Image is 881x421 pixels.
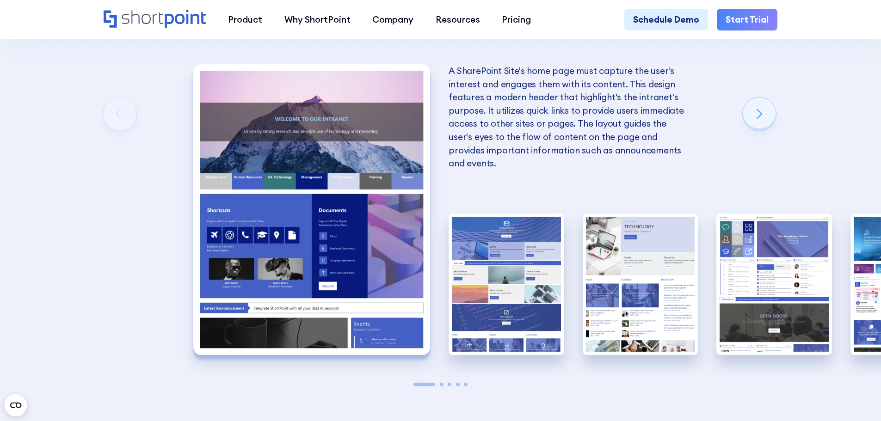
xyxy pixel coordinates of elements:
div: Next slide [743,98,776,131]
a: Schedule Demo [624,9,708,31]
a: Why ShortPoint [273,9,362,31]
button: Open CMP widget [5,394,27,416]
div: 3 / 5 [583,214,698,355]
p: A SharePoint Site's home page must capture the user's interest and engages them with its content.... [449,64,685,170]
a: Pricing [491,9,542,31]
div: Pricing [502,13,531,26]
iframe: Chat Widget [835,377,881,421]
div: Product [228,13,262,26]
img: Best SharePoint Designs [583,214,698,355]
a: Company [361,9,425,31]
span: Go to slide 4 [456,383,460,386]
img: Best SharePoint Site Designs [193,64,430,355]
img: Best SharePoint Intranet Examples [716,214,832,355]
div: 1 / 5 [193,64,430,355]
span: Go to slide 1 [413,383,436,386]
a: Home [104,10,206,29]
div: Company [372,13,413,26]
div: Resources [436,13,480,26]
div: 2 / 5 [449,214,564,355]
div: Why ShortPoint [284,13,351,26]
a: Resources [425,9,491,31]
span: Go to slide 2 [440,383,444,386]
span: Go to slide 3 [448,383,451,386]
img: Best SharePoint Intranet Sites [449,214,564,355]
span: Go to slide 5 [464,383,468,386]
div: 4 / 5 [716,214,832,355]
a: Product [217,9,273,31]
a: Start Trial [717,9,777,31]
